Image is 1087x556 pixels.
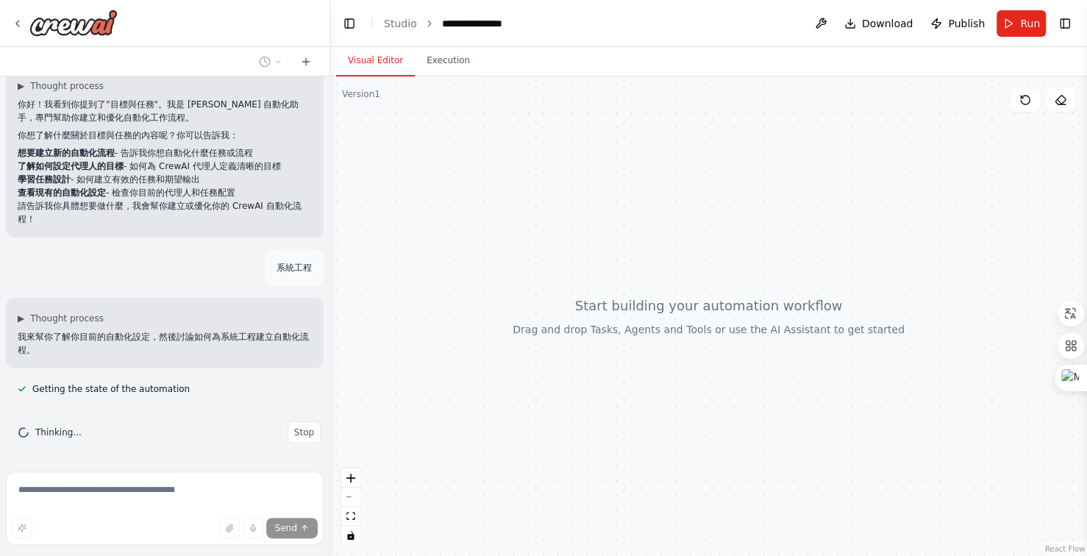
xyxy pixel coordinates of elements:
li: - 如何為 CrewAI 代理人定義清晰的目標 [18,160,312,173]
button: Upload files [219,518,240,538]
button: Visual Editor [336,46,415,76]
nav: breadcrumb [384,16,517,31]
button: Stop [288,421,321,443]
button: Download [838,10,919,37]
span: ▶ [18,80,24,92]
button: ▶Thought process [18,313,104,324]
button: zoom in [341,468,360,488]
span: Send [275,522,297,534]
span: Thought process [30,80,104,92]
button: Execution [415,46,482,76]
button: fit view [341,507,360,526]
button: Switch to previous chat [253,53,288,71]
span: Run [1020,16,1040,31]
div: React Flow controls [341,468,360,545]
button: Show right sidebar [1055,13,1075,34]
img: Logo [29,10,118,36]
p: 你好！我看到你提到了"目標與任務"。我是 [PERSON_NAME] 自動化助手，專門幫助你建立和優化自動化工作流程。 [18,98,312,124]
li: - 如何建立有效的任務和期望輸出 [18,173,312,186]
strong: 查看現有的自動化設定 [18,188,106,198]
p: 請告訴我你具體想要做什麼，我會幫你建立或優化你的 CrewAI 自動化流程！ [18,199,312,226]
span: ▶ [18,313,24,324]
button: ▶Thought process [18,80,104,92]
button: Publish [924,10,991,37]
p: 系統工程 [277,261,312,274]
strong: 了解如何設定代理人的目標 [18,161,124,171]
button: Start a new chat [294,53,318,71]
li: - 檢查你目前的代理人和任務配置 [18,186,312,199]
button: Send [266,518,318,538]
button: Improve this prompt [12,518,32,538]
button: Run [997,10,1046,37]
a: React Flow attribution [1045,545,1085,553]
p: 你想了解什麼關於目標與任務的內容呢？你可以告訴我： [18,129,312,142]
span: Thought process [30,313,104,324]
span: Thinking... [35,427,82,438]
li: - 告訴我你想自動化什麼任務或流程 [18,146,312,160]
span: Download [862,16,913,31]
button: Click to speak your automation idea [243,518,263,538]
span: Getting the state of the automation [32,383,190,395]
a: Studio [384,18,417,29]
button: zoom out [341,488,360,507]
p: 我來幫你了解你目前的自動化設定，然後討論如何為系統工程建立自動化流程。 [18,330,312,357]
button: toggle interactivity [341,526,360,545]
div: Version 1 [342,88,380,100]
button: Hide left sidebar [339,13,360,34]
strong: 想要建立新的自動化流程 [18,148,115,158]
strong: 學習任務設計 [18,174,71,185]
span: Stop [294,427,314,438]
span: Publish [948,16,985,31]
